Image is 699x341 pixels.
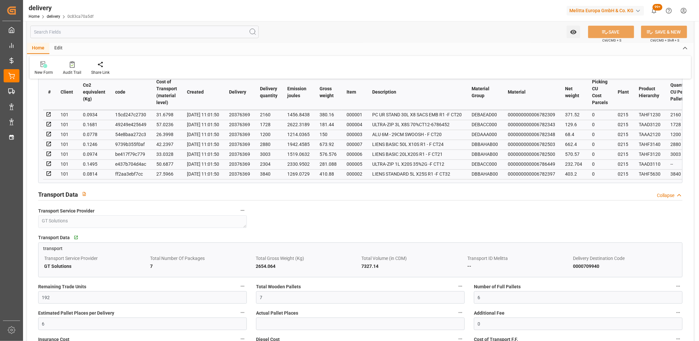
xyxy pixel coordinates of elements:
th: Picking CU Cost Parcels [587,74,613,110]
th: Delivery [224,74,255,110]
div: [DATE] 11:01:50 [187,111,219,119]
div: 000000000006782309 [508,111,555,119]
div: 2654.064 [256,262,359,270]
div: TAHF5630 [639,170,660,178]
button: Number of Full Pallets [674,282,683,291]
div: 50.6877 [156,160,177,168]
div: 0.1495 [83,160,105,168]
a: transport [39,243,682,252]
div: 000002 [347,170,362,178]
div: 281.088 [320,160,337,168]
div: TAHF1230 [639,111,660,119]
div: 000004 [347,121,362,128]
div: 33.0328 [156,150,177,158]
div: Total Volume (in CDM) [361,254,465,262]
div: 232.704 [565,160,582,168]
th: Net weight [560,74,587,110]
th: Delivery quantity [255,74,282,110]
div: 2160 [670,111,688,119]
div: 0215 [618,140,629,148]
div: ff2aa3ebf7cc [115,170,146,178]
a: Home [29,14,39,19]
th: Gross weight [315,74,342,110]
span: Ctrl/CMD + S [602,38,621,43]
div: 7327.14 [361,262,465,270]
th: code [110,74,151,110]
input: Search Fields [30,26,259,38]
div: 371.52 [565,111,582,119]
div: 0 [592,111,608,119]
button: Remaining Trade Units [238,282,247,291]
button: Total Wooden Pallets [456,282,465,291]
th: Emission joules [282,74,315,110]
div: 1456.8438 [287,111,310,119]
button: SAVE & NEW [641,26,687,38]
div: LIENS STANDARD 5L X25S R1 -F CT32 [372,170,462,178]
div: 403.2 [565,170,582,178]
div: 101 [61,160,73,168]
div: 68.4 [565,130,582,138]
span: Total Wooden Pallets [256,283,301,290]
button: Estimated Pallet Places per Delivery [238,308,247,317]
div: e437b704d4ac [115,160,146,168]
div: 1728 [670,121,688,128]
div: 0215 [618,121,629,128]
div: DBBAHAB00 [472,150,498,158]
div: 20376369 [229,170,250,178]
button: Transport Service Provider [238,206,247,215]
div: Total Gross Weight (Kg) [256,254,359,262]
button: open menu [567,26,580,38]
div: ULTRA-ZIP 3L X8S 70%CT12-6786452 [372,121,462,128]
div: 27.5966 [156,170,177,178]
div: 000006 [347,150,362,158]
div: Total Number Of Packages [150,254,253,262]
div: 20376369 [229,140,250,148]
div: 1728 [260,121,277,128]
div: 20376369 [229,111,250,119]
div: 0.1681 [83,121,105,128]
div: 1269.0729 [287,170,310,178]
button: Melitta Europa GmbH & Co. KG [567,4,647,17]
div: 0000709940 [573,262,676,270]
div: 000000000006782343 [508,121,555,128]
div: 1200 [260,130,277,138]
div: 000000000006782348 [508,130,555,138]
span: Additional Fee [474,310,505,317]
div: 20376369 [229,121,250,128]
div: 000001 [347,111,362,119]
div: 31.6798 [156,111,177,119]
div: Transport Service Provider [44,254,148,262]
span: Estimated Pallet Places per Delivery [38,310,114,317]
span: Actual Pallet Places [256,310,298,317]
div: TAAD3110 [639,160,660,168]
div: 0.0814 [83,170,105,178]
button: Additional Fee [674,308,683,317]
span: Transport Data [38,234,70,241]
th: Material Group [467,74,503,110]
div: 0 [592,140,608,148]
div: TAAD3120 [639,121,660,128]
div: 000000000006782500 [508,150,555,158]
div: 0215 [618,160,629,168]
div: 3003 [260,150,277,158]
div: -- [670,160,688,168]
div: 2880 [670,140,688,148]
div: 2622.3189 [287,121,310,128]
div: 101 [61,170,73,178]
div: 20376369 [229,160,250,168]
span: Transport Service Provider [38,208,94,214]
div: 000000000006786449 [508,160,555,168]
div: 0 [592,160,608,168]
div: 3003 [670,150,688,158]
div: 0.0934 [83,111,105,119]
div: [DATE] 11:01:50 [187,121,219,128]
div: 9739b355f0af [115,140,146,148]
div: 1942.4585 [287,140,310,148]
div: 7 [150,262,253,270]
div: 3840 [670,170,688,178]
button: Help Center [661,3,676,18]
div: LIENS BASIC 20LX20S R1 - F CT21 [372,150,462,158]
div: [DATE] 11:01:50 [187,160,219,168]
div: 0215 [618,170,629,178]
div: 410.88 [320,170,337,178]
